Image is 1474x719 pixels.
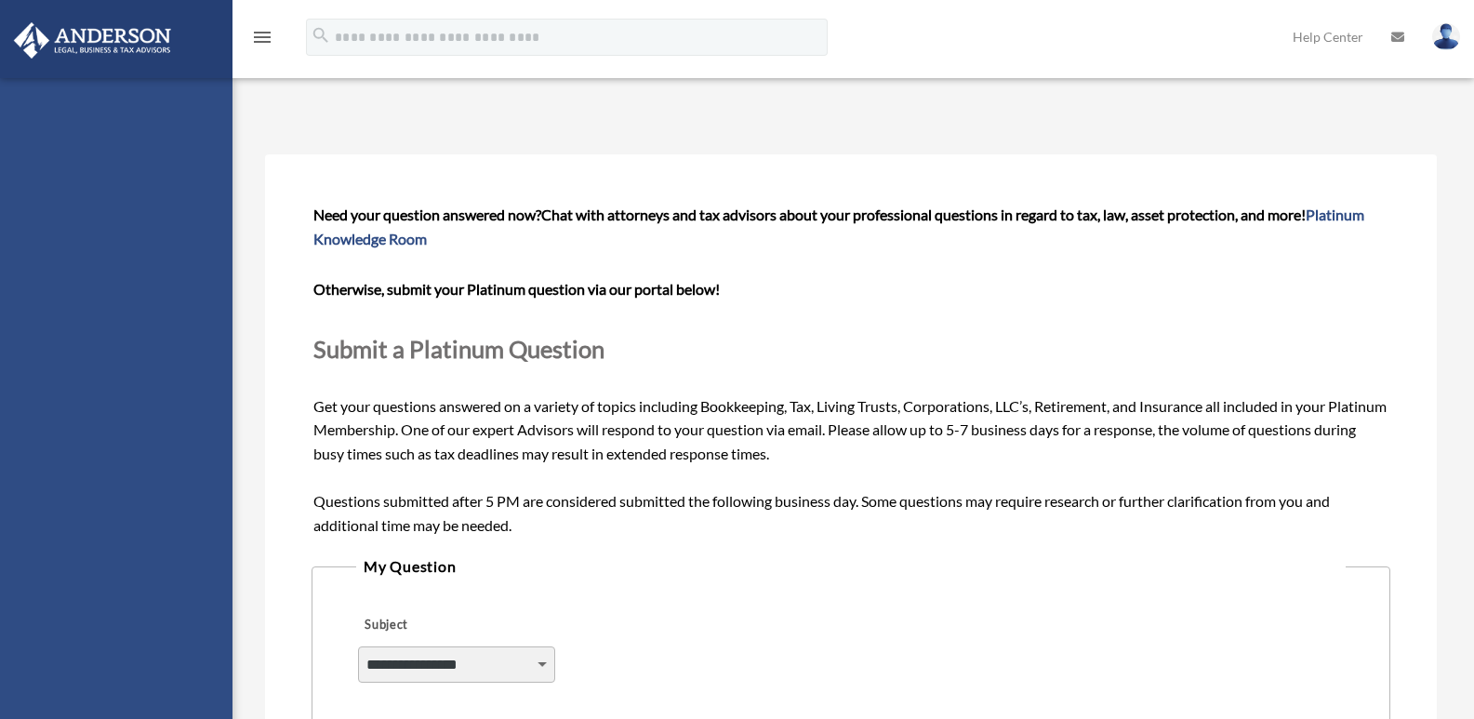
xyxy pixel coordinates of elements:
[313,206,1388,534] span: Get your questions answered on a variety of topics including Bookkeeping, Tax, Living Trusts, Cor...
[311,25,331,46] i: search
[251,33,273,48] a: menu
[251,26,273,48] i: menu
[313,206,541,223] span: Need your question answered now?
[1432,23,1460,50] img: User Pic
[356,553,1347,579] legend: My Question
[8,22,177,59] img: Anderson Advisors Platinum Portal
[313,206,1364,247] span: Chat with attorneys and tax advisors about your professional questions in regard to tax, law, ass...
[313,335,604,363] span: Submit a Platinum Question
[313,280,720,298] b: Otherwise, submit your Platinum question via our portal below!
[358,612,535,638] label: Subject
[313,206,1364,247] a: Platinum Knowledge Room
